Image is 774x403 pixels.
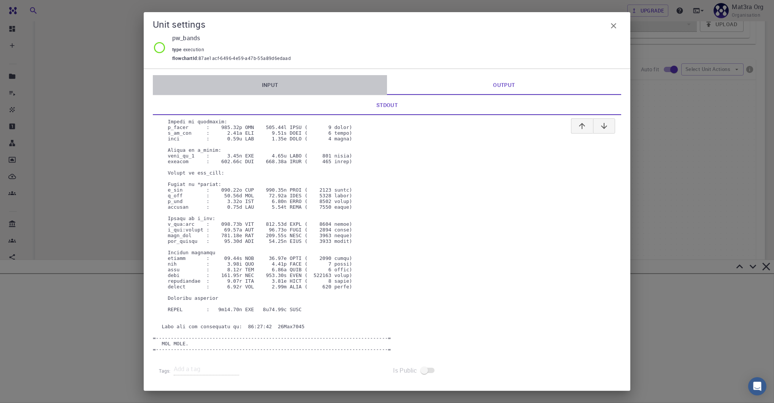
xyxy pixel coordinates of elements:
h5: Unit settings [153,18,206,30]
a: Output [387,75,621,95]
input: Add a tag [174,363,239,375]
div: Open Intercom Messenger [748,377,766,395]
h6: Tags: [159,364,174,375]
a: Stdout [153,95,621,115]
p: pw_bands [172,33,615,43]
span: Support [16,5,43,12]
span: flowchartId : [172,55,198,62]
span: execution [183,46,208,52]
span: type [172,46,183,52]
span: Is Public [393,366,417,375]
span: 87ae1acf-6496-4e59-a47b-55a89d6edaad [198,55,291,62]
a: Input [153,75,387,95]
